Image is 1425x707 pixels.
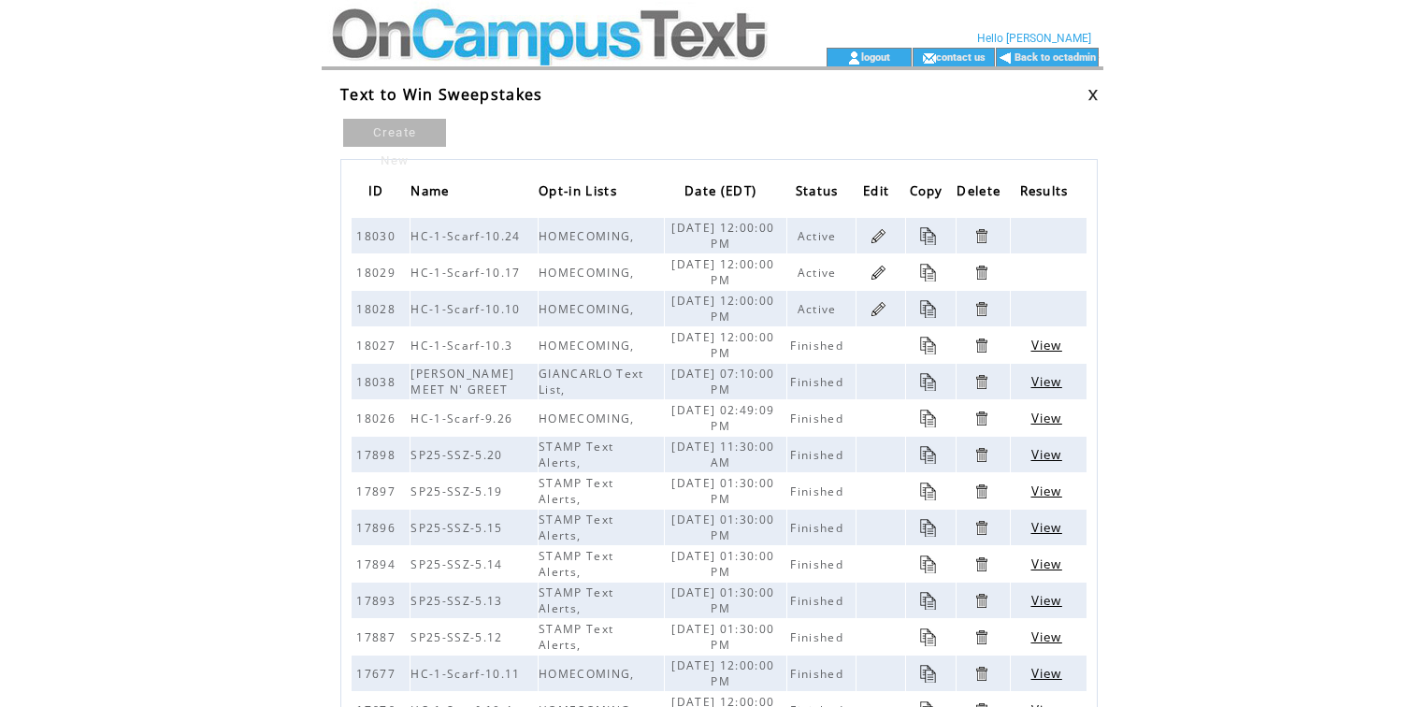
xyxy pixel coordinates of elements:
span: [DATE] 01:30:00 PM [671,512,774,543]
span: SP25-SSZ-5.19 [410,483,507,499]
span: 17894 [356,556,400,572]
span: [DATE] 12:00:00 PM [671,329,774,361]
a: Click to delete [972,446,990,464]
a: Click to copy [920,592,938,610]
a: View [1029,485,1064,498]
a: Click to copy [920,446,938,464]
a: Click to delete [972,410,990,427]
span: Click to view results [1031,592,1062,609]
span: Name [410,178,453,209]
span: 18027 [356,338,400,353]
span: Results [1020,178,1073,209]
span: Delete [957,178,1005,209]
span: [DATE] 01:30:00 PM [671,548,774,580]
a: Click to delete [972,483,990,500]
span: [DATE] 02:49:09 PM [671,402,774,434]
a: Click to copy [920,665,938,683]
span: Finished [790,520,848,536]
span: HC-1-Scarf-10.11 [410,666,525,682]
a: Click to copy [920,555,938,573]
span: [DATE] 11:30:00 AM [671,439,774,470]
span: [DATE] 01:30:00 PM [671,621,774,653]
span: 18038 [356,374,400,390]
a: Click to copy [920,373,938,391]
span: HOMECOMING, [539,265,640,281]
a: Click to delete [972,337,990,354]
span: Click to view results [1031,373,1062,390]
span: [PERSON_NAME] MEET N' GREET [410,366,514,397]
span: Finished [790,593,848,609]
span: HOMECOMING, [539,228,640,244]
span: HC-1-Scarf-9.26 [410,411,517,426]
a: Click to copy [920,519,938,537]
img: contact_us_icon.gif [922,50,936,65]
span: Date (EDT) [684,178,761,209]
a: View [1029,668,1064,681]
span: HC-1-Scarf-10.24 [410,228,525,244]
a: View [1029,631,1064,644]
a: Click to delete [972,665,990,683]
span: [DATE] 01:30:00 PM [671,584,774,616]
span: Finished [790,556,848,572]
span: [DATE] 12:00:00 PM [671,657,774,689]
a: View [1029,558,1064,571]
span: Click to view results [1031,519,1062,536]
a: Click to delete [972,519,990,537]
span: ID [368,178,389,209]
a: Back to octadmin [1015,51,1096,64]
a: Click to copy [920,410,938,427]
span: Finished [790,374,848,390]
span: Text to Win Sweepstakes [340,84,543,105]
span: HOMECOMING, [539,301,640,317]
span: Active [798,265,842,281]
span: HOMECOMING, [539,666,640,682]
a: Click to copy [920,264,938,281]
span: HC-1-Scarf-10.17 [410,265,525,281]
span: SP25-SSZ-5.14 [410,556,507,572]
span: Copy [910,178,948,209]
a: Click to delete [972,227,990,245]
span: Finished [790,666,848,682]
span: 17893 [356,593,400,609]
span: GIANCARLO Text List, [539,366,644,397]
a: Click to edit [870,227,887,245]
a: View [1029,522,1064,535]
span: Opt-in Lists [539,178,622,209]
a: Click to copy [920,300,938,318]
span: Finished [790,447,848,463]
span: Finished [790,411,848,426]
span: 17898 [356,447,400,463]
span: SP25-SSZ-5.15 [410,520,507,536]
span: Click to view results [1031,337,1062,353]
span: 18030 [356,228,400,244]
span: SP25-SSZ-5.13 [410,593,507,609]
span: STAMP Text Alerts, [539,439,613,470]
span: HOMECOMING, [539,338,640,353]
a: Click to delete [972,555,990,573]
span: Status [796,178,843,209]
span: Click to view results [1031,628,1062,645]
a: View [1029,595,1064,608]
span: HOMECOMING, [539,411,640,426]
span: Click to view results [1031,410,1062,426]
span: Active [798,228,842,244]
a: Click to delete [972,264,990,281]
span: 17897 [356,483,400,499]
span: Click to view results [1031,446,1062,463]
a: Click to delete [972,628,990,646]
span: 17677 [356,666,400,682]
a: contact us [936,50,986,63]
span: 18029 [356,265,400,281]
span: STAMP Text Alerts, [539,548,613,580]
span: STAMP Text Alerts, [539,512,613,543]
a: Click to delete [972,300,990,318]
span: [DATE] 01:30:00 PM [671,475,774,507]
span: Active [798,301,842,317]
span: Click to view results [1031,555,1062,572]
span: [DATE] 12:00:00 PM [671,293,774,325]
span: 17887 [356,629,400,645]
img: account_icon.gif [847,50,861,65]
a: Click to copy [920,483,938,500]
a: Click to copy [920,337,938,354]
img: backArrow.gif [999,50,1013,65]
